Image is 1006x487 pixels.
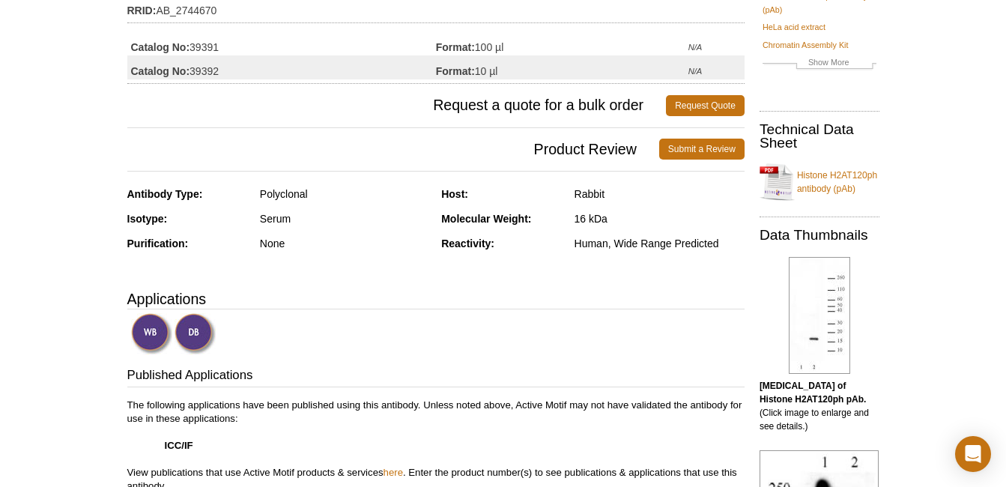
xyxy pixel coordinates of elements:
a: Show More [763,55,876,73]
strong: Molecular Weight: [441,213,531,225]
strong: Isotype: [127,213,168,225]
a: Histone H2AT120ph antibody (pAb) [760,160,879,205]
a: here [384,467,403,478]
a: Request Quote [666,95,745,116]
strong: Catalog No: [131,40,190,54]
a: Chromatin Assembly Kit [763,38,849,52]
h2: Data Thumbnails [760,229,879,242]
td: 39392 [127,55,436,79]
div: Serum [260,212,430,226]
a: HeLa acid extract [763,20,825,34]
strong: Antibody Type: [127,188,203,200]
strong: Host: [441,188,468,200]
h3: Published Applications [127,366,745,387]
div: Polyclonal [260,187,430,201]
td: N/A [688,31,745,55]
td: 10 µl [436,55,688,79]
b: [MEDICAL_DATA] of Histone H2AT120ph pAb. [760,381,866,405]
strong: ICC/IF [165,440,193,451]
strong: Format: [436,64,475,78]
strong: Catalog No: [131,64,190,78]
div: Rabbit [575,187,745,201]
a: Submit a Review [659,139,745,160]
td: 100 µl [436,31,688,55]
p: (Click image to enlarge and see details.) [760,379,879,433]
strong: RRID: [127,4,157,17]
td: N/A [688,55,745,79]
h3: Applications [127,288,745,310]
img: Histone H2AT120ph antibody (pAb) tested by Western blot. [789,257,850,374]
div: None [260,237,430,250]
strong: Reactivity: [441,238,494,249]
div: Human, Wide Range Predicted [575,237,745,250]
div: 16 kDa [575,212,745,226]
strong: Format: [436,40,475,54]
td: 39391 [127,31,436,55]
h2: Technical Data Sheet [760,123,879,150]
div: Open Intercom Messenger [955,436,991,472]
span: Request a quote for a bulk order [127,95,667,116]
span: Product Review [127,139,659,160]
img: Dot Blot Validated [175,313,216,354]
img: Western Blot Validated [131,313,172,354]
strong: Purification: [127,238,189,249]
